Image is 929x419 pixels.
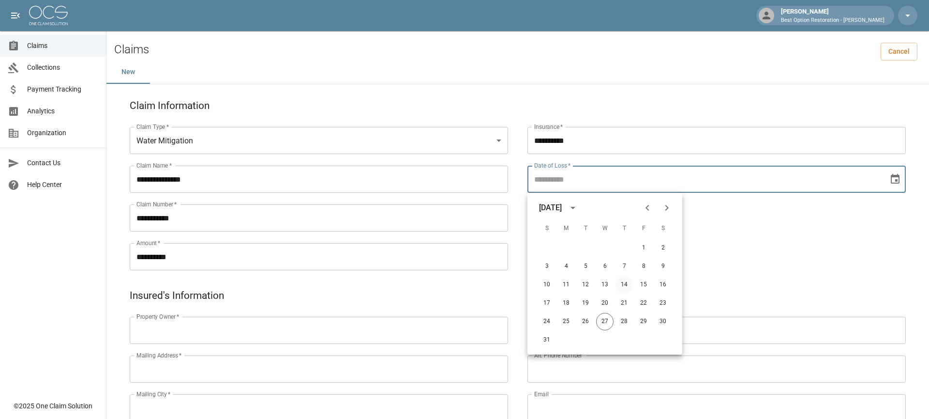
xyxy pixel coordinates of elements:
[638,198,657,217] button: Previous month
[27,62,98,73] span: Collections
[596,258,614,275] button: 6
[557,219,575,238] span: Monday
[557,258,575,275] button: 4
[27,106,98,116] span: Analytics
[557,295,575,312] button: 18
[577,295,594,312] button: 19
[136,312,180,321] label: Property Owner
[136,390,171,398] label: Mailing City
[6,6,25,25] button: open drawer
[615,313,633,330] button: 28
[538,276,555,294] button: 10
[136,123,169,131] label: Claim Type
[596,219,614,238] span: Wednesday
[27,84,98,94] span: Payment Tracking
[577,276,594,294] button: 12
[635,295,652,312] button: 22
[615,276,633,294] button: 14
[538,331,555,349] button: 31
[781,16,884,25] p: Best Option Restoration - [PERSON_NAME]
[635,313,652,330] button: 29
[106,61,150,84] button: New
[596,276,614,294] button: 13
[654,258,672,275] button: 9
[534,390,549,398] label: Email
[136,200,177,208] label: Claim Number
[534,351,582,359] label: Alt. Phone Number
[27,41,98,51] span: Claims
[14,401,92,411] div: © 2025 One Claim Solution
[654,313,672,330] button: 30
[557,313,575,330] button: 25
[596,295,614,312] button: 20
[654,276,672,294] button: 16
[596,313,614,330] button: 27
[635,276,652,294] button: 15
[534,123,563,131] label: Insurance
[136,239,161,247] label: Amount
[130,127,508,154] div: Water Mitigation
[577,258,594,275] button: 5
[654,239,672,257] button: 2
[106,61,929,84] div: dynamic tabs
[615,258,633,275] button: 7
[654,295,672,312] button: 23
[557,276,575,294] button: 11
[534,161,570,170] label: Date of Loss
[635,239,652,257] button: 1
[654,219,672,238] span: Saturday
[136,161,172,170] label: Claim Name
[29,6,68,25] img: ocs-logo-white-transparent.png
[538,313,555,330] button: 24
[538,219,555,238] span: Sunday
[538,258,555,275] button: 3
[657,198,676,217] button: Next month
[881,43,917,61] a: Cancel
[565,200,581,216] button: calendar view is open, switch to year view
[136,351,181,359] label: Mailing Address
[577,313,594,330] button: 26
[577,219,594,238] span: Tuesday
[615,295,633,312] button: 21
[538,295,555,312] button: 17
[27,128,98,138] span: Organization
[777,7,888,24] div: [PERSON_NAME]
[114,43,149,57] h2: Claims
[885,170,905,189] button: Choose date
[27,180,98,190] span: Help Center
[635,258,652,275] button: 8
[27,158,98,168] span: Contact Us
[539,202,562,214] div: [DATE]
[635,219,652,238] span: Friday
[615,219,633,238] span: Thursday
